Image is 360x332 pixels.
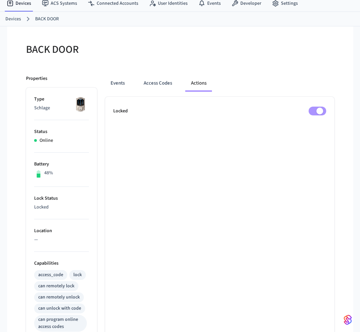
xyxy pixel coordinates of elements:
p: Properties [26,75,47,82]
a: Devices [5,16,21,23]
img: Schlage Sense Smart Deadbolt with Camelot Trim, Front [72,96,89,113]
div: can program online access codes [38,316,83,330]
div: ant example [105,75,334,91]
p: — [34,236,89,243]
p: Location [34,227,89,235]
p: Lock Status [34,195,89,202]
p: Online [40,137,53,144]
div: lock [73,271,82,279]
p: Status [34,128,89,135]
p: Schlage [34,105,89,112]
p: 48% [44,170,53,177]
button: Actions [186,75,212,91]
h5: BACK DOOR [26,43,176,57]
p: Type [34,96,89,103]
img: SeamLogoGradient.69752ec5.svg [344,314,352,325]
div: access_code [38,271,63,279]
p: Capabilities [34,260,89,267]
a: BACK DOOR [35,16,59,23]
button: Access Codes [138,75,177,91]
p: Locked [113,108,128,115]
div: can remotely lock [38,283,74,290]
p: Locked [34,204,89,211]
p: Battery [34,161,89,168]
div: can remotely unlock [38,294,80,301]
div: can unlock with code [38,305,81,312]
button: Events [105,75,130,91]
